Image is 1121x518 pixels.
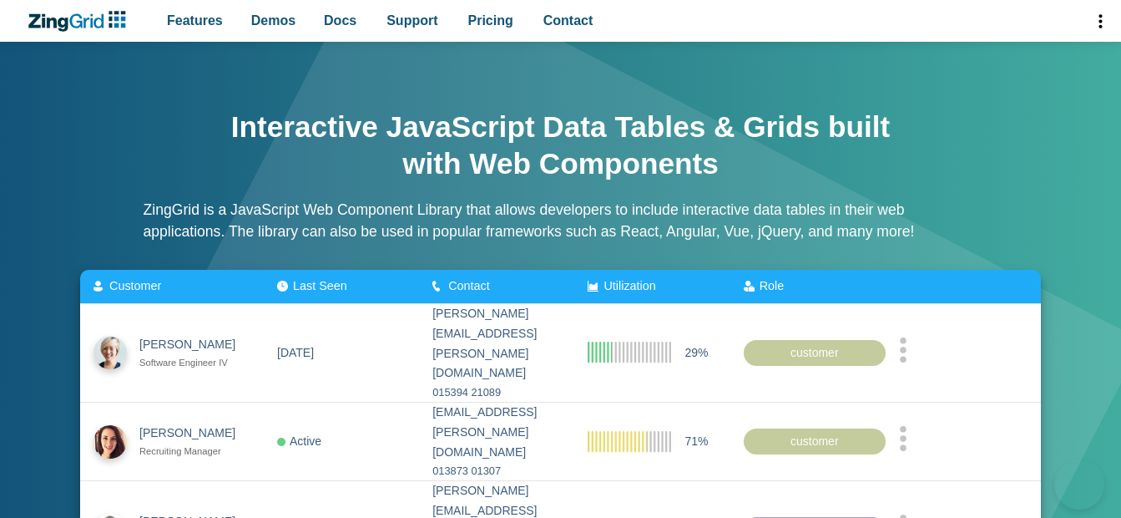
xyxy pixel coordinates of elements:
[227,109,895,182] h1: Interactive JavaScript Data Tables & Grids built with Web Components
[744,339,886,366] div: customer
[277,343,314,363] div: [DATE]
[386,9,437,32] span: Support
[167,9,223,32] span: Features
[684,431,708,451] span: 71%
[109,279,161,292] span: Customer
[543,9,593,32] span: Contact
[324,9,356,32] span: Docs
[293,279,347,292] span: Last Seen
[27,11,134,32] a: ZingChart Logo. Click to return to the homepage
[603,279,655,292] span: Utilization
[139,335,250,355] div: [PERSON_NAME]
[1054,460,1104,510] iframe: Toggle Customer Support
[684,343,708,363] span: 29%
[432,403,561,462] div: [EMAIL_ADDRESS][PERSON_NAME][DOMAIN_NAME]
[468,9,513,32] span: Pricing
[744,428,886,455] div: customer
[448,279,490,292] span: Contact
[432,304,561,383] div: [PERSON_NAME][EMAIL_ADDRESS][PERSON_NAME][DOMAIN_NAME]
[139,444,250,460] div: Recruiting Manager
[277,431,321,451] div: Active
[432,383,561,402] div: 015394 21089
[760,279,785,292] span: Role
[139,424,250,444] div: [PERSON_NAME]
[144,199,978,243] p: ZingGrid is a JavaScript Web Component Library that allows developers to include interactive data...
[251,9,295,32] span: Demos
[139,355,250,371] div: Software Engineer IV
[432,462,561,480] div: 013873 01307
